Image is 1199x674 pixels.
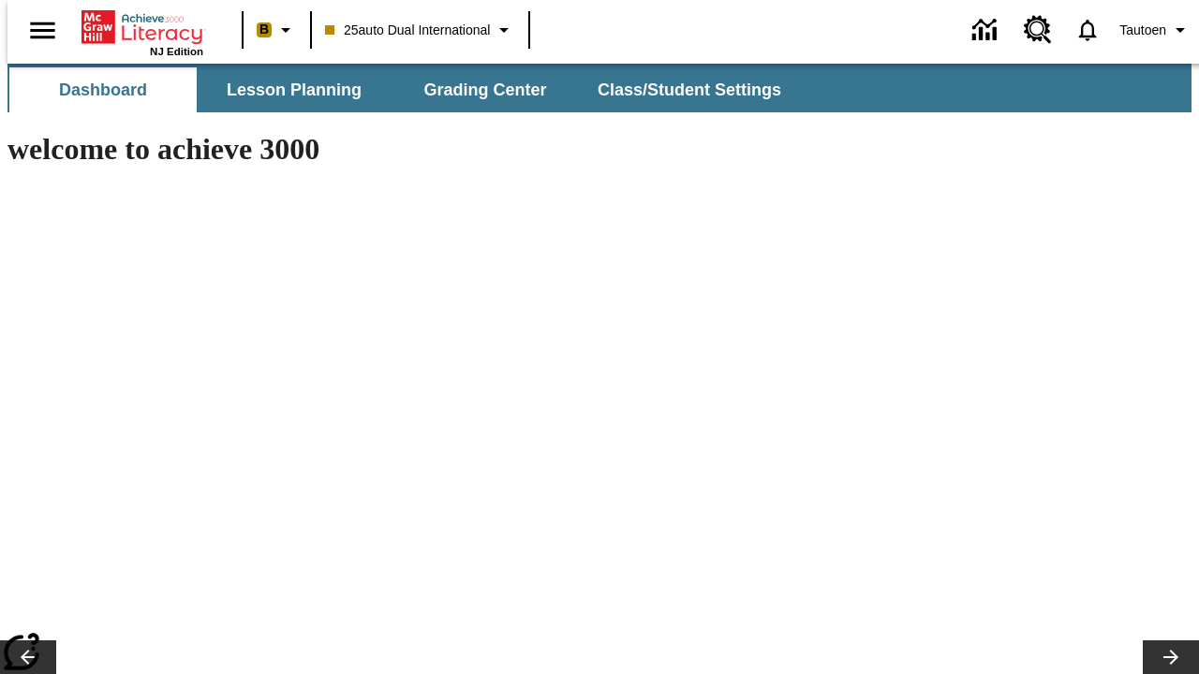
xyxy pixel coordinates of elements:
a: Resource Center, Will open in new tab [1013,5,1063,55]
button: Class: 25auto Dual International, Select your class [318,13,523,47]
span: Class/Student Settings [598,80,781,101]
span: Grading Center [423,80,546,101]
button: Grading Center [392,67,579,112]
a: Data Center [961,5,1013,56]
span: Tautoen [1119,21,1166,40]
div: SubNavbar [7,64,1192,112]
button: Lesson Planning [200,67,388,112]
span: 25auto Dual International [325,21,490,40]
span: B [259,18,269,41]
span: NJ Edition [150,46,203,57]
div: SubNavbar [7,67,798,112]
button: Open side menu [15,3,70,58]
a: Home [81,8,203,46]
div: Home [81,7,203,57]
button: Profile/Settings [1112,13,1199,47]
a: Notifications [1063,6,1112,54]
button: Class/Student Settings [583,67,796,112]
span: Dashboard [59,80,147,101]
button: Dashboard [9,67,197,112]
span: Lesson Planning [227,80,362,101]
h1: welcome to achieve 3000 [7,132,817,167]
button: Boost Class color is peach. Change class color [249,13,304,47]
button: Lesson carousel, Next [1143,640,1199,674]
